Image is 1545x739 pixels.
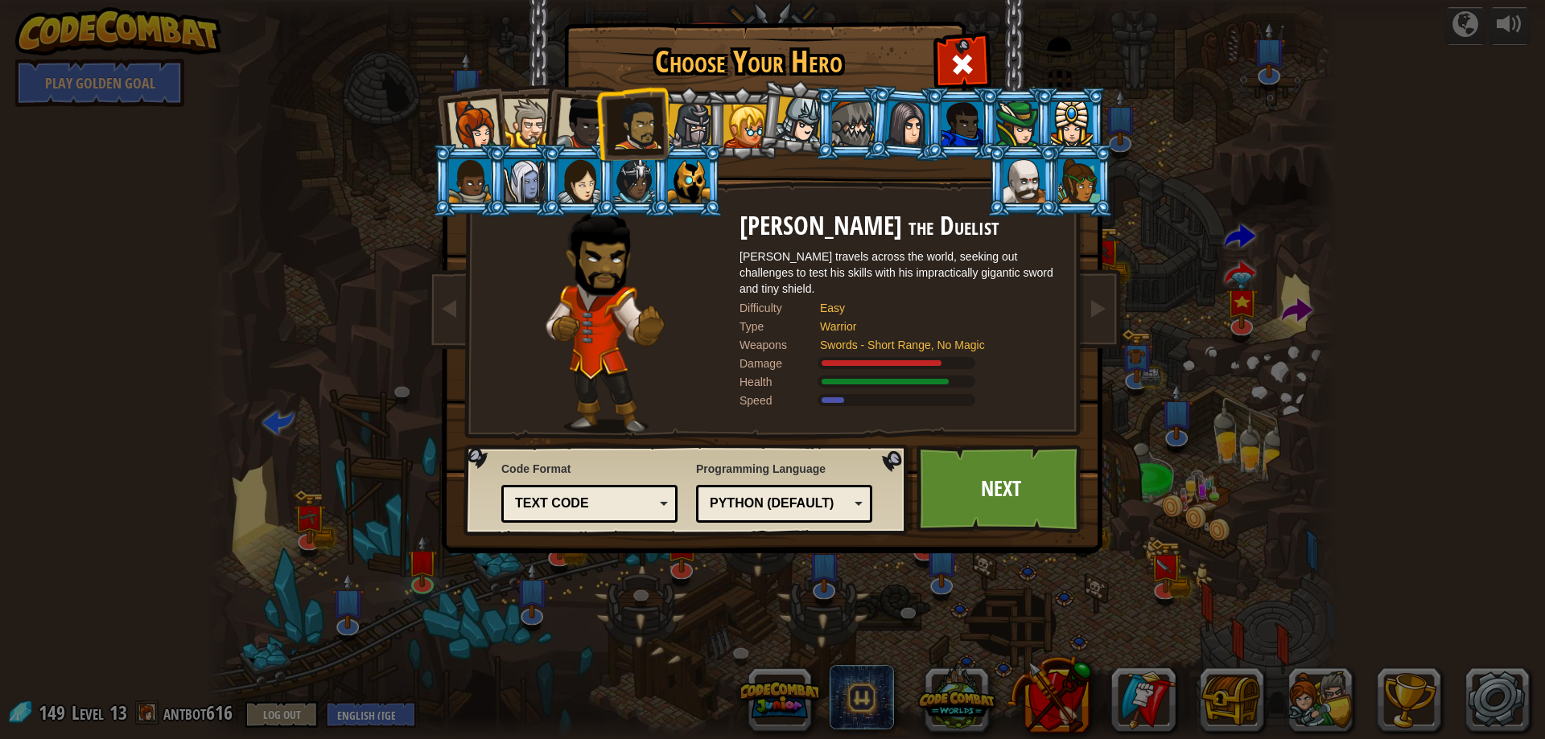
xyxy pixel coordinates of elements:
[979,87,1052,160] li: Naria of the Leaf
[710,495,849,513] div: Python (Default)
[740,355,820,372] div: Damage
[740,374,1061,390] div: Gains 140% of listed Warrior armor health.
[756,77,836,158] li: Hattori Hanzō
[649,85,726,162] li: Amara Arrowhead
[820,337,1045,353] div: Swords - Short Range, No Magic
[740,212,1061,240] h2: [PERSON_NAME] the Duelist
[740,337,820,353] div: Weapons
[538,81,617,160] li: Lady Ida Justheart
[740,318,820,335] div: Type
[867,84,945,162] li: Omarn Brewstone
[740,248,1061,297] div: [PERSON_NAME] travels across the world, seeking out challenges to test his skills with his imprac...
[432,144,505,217] li: Arryn Stonewall
[740,355,1061,372] div: Deals 120% of listed Warrior weapon damage.
[815,87,888,160] li: Senick Steelclaw
[925,87,997,160] li: Gordon the Stalwart
[542,144,614,217] li: Illia Shieldsmith
[487,84,559,158] li: Sir Tharin Thunderfist
[740,392,1061,409] div: Moves at 6 meters per second.
[463,445,913,536] img: language-selector-background.png
[1041,144,1114,217] li: Zana Woodheart
[917,445,1085,533] a: Next
[501,461,678,477] span: Code Format
[1034,87,1106,160] li: Pender Spellbane
[696,461,872,477] span: Programming Language
[987,144,1059,217] li: Okar Stompfoot
[515,495,654,513] div: Text code
[740,374,820,390] div: Health
[820,318,1045,335] div: Warrior
[567,45,929,79] h1: Choose Your Hero
[596,144,669,217] li: Usara Master Wizard
[595,86,669,161] li: Alejandro the Duelist
[740,300,820,316] div: Difficulty
[546,212,664,433] img: duelist-pose.png
[651,144,723,217] li: Ritic the Cold
[820,300,1045,316] div: Easy
[429,84,508,162] li: Captain Anya Weston
[487,144,559,217] li: Nalfar Cryptor
[706,87,778,160] li: Miss Hushbaum
[740,392,820,409] div: Speed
